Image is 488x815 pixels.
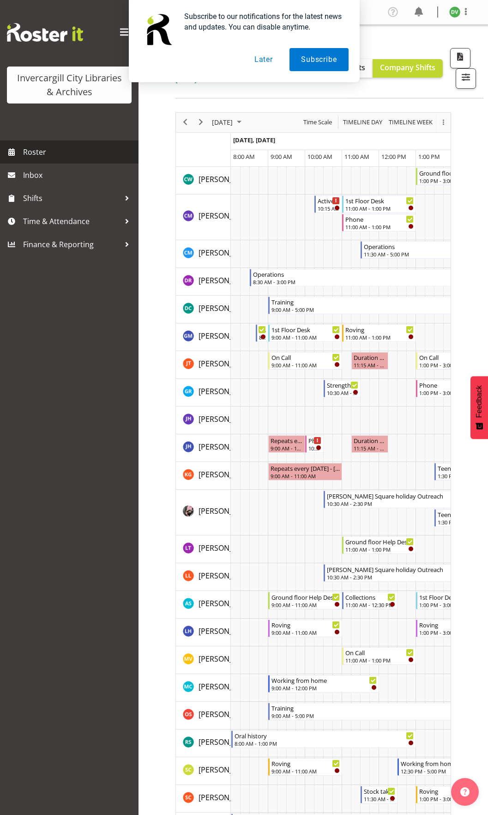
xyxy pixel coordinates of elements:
td: Olivia Stanley resource [176,702,231,730]
span: Timeline Day [342,116,383,128]
div: 1st Floor Desk [345,196,414,205]
div: Glen Tomlinson"s event - Duration 1 hours - Glen Tomlinson Begin From Tuesday, September 23, 2025... [351,352,388,370]
div: 1:00 PM - 3:00 PM [419,629,488,636]
a: [PERSON_NAME] [199,709,256,720]
td: Rosie Stather resource [176,730,231,757]
div: 10:30 AM - 2:30 PM [327,500,469,507]
img: help-xxl-2.png [460,787,470,797]
a: [PERSON_NAME] [199,542,256,553]
td: Marion van Voornveld resource [176,646,231,674]
a: [PERSON_NAME] [199,681,256,692]
div: 9:00 AM - 12:00 PM [271,684,377,692]
td: Serena Casey resource [176,785,231,813]
span: [PERSON_NAME] [199,303,256,313]
div: 11:00 AM - 1:00 PM [345,546,414,553]
div: Working from home [271,675,377,685]
span: 8:00 AM [233,152,255,161]
td: Cindy Mulrooney resource [176,240,231,268]
div: 1:00 PM - 3:00 PM [419,361,488,369]
td: Donald Cunningham resource [176,296,231,323]
div: Mandy Stenton"s event - Collections Begin From Tuesday, September 23, 2025 at 11:00:00 AM GMT+12:... [342,592,398,609]
td: Jillian Hunter resource [176,434,231,462]
a: [PERSON_NAME] [199,598,256,609]
td: Katie Greene resource [176,462,231,490]
div: Katie Greene"s event - Repeats every tuesday - Katie Greene Begin From Tuesday, September 23, 202... [268,463,342,480]
button: Subscribe [289,48,348,71]
div: Gabriel McKay Smith"s event - 1st Floor Desk Begin From Tuesday, September 23, 2025 at 9:00:00 AM... [268,324,342,342]
div: Roving [345,325,414,334]
div: 9:00 AM - 11:00 AM [271,472,340,480]
div: Ground floor Help Desk [345,537,414,546]
span: [PERSON_NAME] [199,331,256,341]
div: On Call [345,648,414,657]
span: Roster [23,145,134,159]
td: Michelle Cunningham resource [176,674,231,702]
div: overflow [436,113,451,132]
div: Roving [271,620,340,629]
a: [PERSON_NAME] [199,469,256,480]
a: [PERSON_NAME] [199,441,256,452]
a: [PERSON_NAME] [199,505,256,517]
span: [PERSON_NAME] [199,359,256,369]
div: 11:15 AM - 12:15 PM [354,444,386,452]
div: Operations [253,269,488,279]
span: [PERSON_NAME] [199,414,256,424]
a: [PERSON_NAME] [199,570,256,581]
div: 9:00 AM - 10:00 AM [271,444,303,452]
div: Jillian Hunter"s event - Duration 1 hours - Jillian Hunter Begin From Tuesday, September 23, 2025... [351,435,388,453]
td: Chamique Mamolo resource [176,195,231,240]
div: Ground floor Help Desk [419,168,488,177]
div: Roving [419,620,488,629]
div: 9:00 AM - 11:00 AM [271,601,340,608]
span: Finance & Reporting [23,237,120,251]
div: Serena Casey"s event - Stock taking Begin From Tuesday, September 23, 2025 at 11:30:00 AM GMT+12:... [361,786,398,803]
span: Shifts [23,191,120,205]
div: 1st Floor Desk [271,325,340,334]
a: [PERSON_NAME] [199,386,256,397]
div: 11:15 AM - 12:15 PM [354,361,386,369]
span: [PERSON_NAME] [199,543,256,553]
a: [PERSON_NAME] [199,653,256,664]
a: [PERSON_NAME] [199,247,256,258]
div: 11:00 AM - 12:30 PM [345,601,395,608]
div: 1st Floor Desk [419,592,488,602]
span: [PERSON_NAME] [199,211,256,221]
button: September 2025 [211,116,246,128]
div: 11:00 AM - 1:00 PM [345,223,414,231]
span: 10:00 AM [307,152,332,161]
div: Lyndsay Tautari"s event - Ground floor Help Desk Begin From Tuesday, September 23, 2025 at 11:00:... [342,536,416,554]
button: Later [243,48,284,71]
div: Glen Tomlinson"s event - On Call Begin From Tuesday, September 23, 2025 at 9:00:00 AM GMT+12:00 E... [268,352,342,370]
a: [PERSON_NAME] [199,275,256,286]
div: Rosie Stather"s event - Oral history Begin From Tuesday, September 23, 2025 at 8:00:00 AM GMT+12:... [231,730,416,748]
span: 11:00 AM [344,152,369,161]
span: [PERSON_NAME] [199,737,256,747]
span: Time Scale [302,116,333,128]
div: 8:40 AM - 9:00 AM [259,334,266,341]
span: 9:00 AM [271,152,292,161]
a: [PERSON_NAME] [199,414,256,425]
div: Chamique Mamolo"s event - Active Rhyming Begin From Tuesday, September 23, 2025 at 10:15:00 AM GM... [314,195,342,213]
button: Feedback - Show survey [470,376,488,439]
div: 1:00 PM - 3:00 PM [419,177,488,184]
td: Keyu Chen resource [176,490,231,535]
div: 9:00 AM - 11:00 AM [271,767,340,775]
span: Time & Attendance [23,214,120,228]
div: 9:00 AM - 11:00 AM [271,629,340,636]
span: [PERSON_NAME] [199,765,256,775]
div: 11:30 AM - 12:30 PM [364,795,395,803]
div: 8:30 AM - 3:00 PM [253,278,488,286]
div: Strength and Balance [327,380,358,389]
span: Timeline Week [388,116,434,128]
a: [PERSON_NAME] [199,792,256,803]
div: Jillian Hunter"s event - Phone Begin From Tuesday, September 23, 2025 at 10:00:00 AM GMT+12:00 En... [305,435,324,453]
td: Marion Hawkes resource [176,619,231,646]
div: Chamique Mamolo"s event - Phone Begin From Tuesday, September 23, 2025 at 11:00:00 AM GMT+12:00 E... [342,214,416,231]
a: [PERSON_NAME] [199,303,256,314]
div: 1:00 PM - 3:00 PM [419,389,488,396]
div: Samuel Carter"s event - Roving Begin From Tuesday, September 23, 2025 at 9:00:00 AM GMT+12:00 End... [268,758,342,776]
div: Repeats every [DATE] - [PERSON_NAME] [271,463,340,473]
div: Phone [419,380,488,389]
